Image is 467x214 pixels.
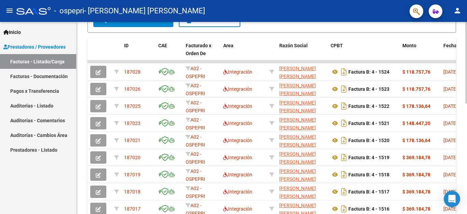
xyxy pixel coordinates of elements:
span: Inicio [3,28,21,36]
span: 187018 [124,189,141,194]
span: CPBT [331,43,343,48]
span: [PERSON_NAME] [PERSON_NAME] [279,168,316,182]
div: 27302892593 [279,65,325,79]
i: Descargar documento [339,169,348,180]
strong: Factura B: 4 - 1520 [348,138,389,143]
span: [DATE] [443,206,457,212]
span: 187021 [124,138,141,143]
span: A02 - OSPEPRI [186,151,205,165]
span: Monto [402,43,416,48]
datatable-header-cell: CAE [156,38,183,68]
div: 27302892593 [279,133,325,148]
div: 27302892593 [279,116,325,130]
div: 27302892593 [279,185,325,199]
span: Razón Social [279,43,308,48]
span: Buscar Comprobante [99,17,167,23]
strong: Factura B: 4 - 1516 [348,206,389,212]
span: Integración [223,189,252,194]
span: A02 - OSPEPRI [186,66,205,79]
span: [PERSON_NAME] [PERSON_NAME] [279,134,316,148]
span: - ospepri [54,3,84,18]
span: [PERSON_NAME] [PERSON_NAME] [279,66,316,79]
span: 187023 [124,121,141,126]
span: [DATE] [443,121,457,126]
strong: Factura B: 4 - 1522 [348,103,389,109]
datatable-header-cell: Facturado x Orden De [183,38,221,68]
span: Integración [223,155,252,160]
i: Descargar documento [339,118,348,129]
strong: Factura B: 4 - 1519 [348,155,389,160]
i: Descargar documento [339,152,348,163]
strong: $ 178.136,64 [402,138,430,143]
div: 27302892593 [279,150,325,165]
span: Integración [223,86,252,92]
div: 27302892593 [279,167,325,182]
span: Integración [223,206,252,212]
mat-icon: person [453,7,462,15]
datatable-header-cell: Razón Social [277,38,328,68]
i: Descargar documento [339,101,348,112]
strong: $ 178.136,64 [402,103,430,109]
strong: $ 369.184,78 [402,155,430,160]
mat-icon: menu [5,7,14,15]
span: Prestadores / Proveedores [3,43,66,51]
span: [DATE] [443,155,457,160]
strong: $ 118.757,76 [402,69,430,75]
span: - [PERSON_NAME] [PERSON_NAME] [84,3,205,18]
i: Descargar documento [339,135,348,146]
span: [PERSON_NAME] [PERSON_NAME] [279,151,316,165]
span: Integración [223,121,252,126]
i: Descargar documento [339,186,348,197]
strong: Factura B: 4 - 1521 [348,121,389,126]
span: 187028 [124,69,141,75]
span: Borrar Filtros [185,17,234,23]
span: CAE [158,43,167,48]
strong: $ 369.184,78 [402,172,430,177]
span: Facturado x Orden De [186,43,211,56]
span: A02 - OSPEPRI [186,100,205,113]
div: 27302892593 [279,82,325,96]
strong: Factura B: 4 - 1517 [348,189,389,194]
div: 27302892593 [279,99,325,113]
span: 187017 [124,206,141,212]
datatable-header-cell: Monto [400,38,441,68]
span: [PERSON_NAME] [PERSON_NAME] [279,83,316,96]
strong: $ 148.447,20 [402,121,430,126]
span: A02 - OSPEPRI [186,134,205,148]
i: Descargar documento [339,84,348,95]
span: [PERSON_NAME] [PERSON_NAME] [279,186,316,199]
span: [PERSON_NAME] [PERSON_NAME] [279,100,316,113]
span: [DATE] [443,103,457,109]
span: Integración [223,69,252,75]
span: A02 - OSPEPRI [186,186,205,199]
datatable-header-cell: ID [121,38,156,68]
span: Area [223,43,233,48]
div: Open Intercom Messenger [444,191,460,207]
span: [DATE] [443,189,457,194]
span: A02 - OSPEPRI [186,117,205,130]
strong: Factura B: 4 - 1524 [348,69,389,75]
span: A02 - OSPEPRI [186,83,205,96]
datatable-header-cell: Area [221,38,267,68]
span: ID [124,43,129,48]
span: 187019 [124,172,141,177]
span: 187020 [124,155,141,160]
strong: $ 118.757,76 [402,86,430,92]
strong: Factura B: 4 - 1523 [348,86,389,92]
span: [DATE] [443,69,457,75]
datatable-header-cell: CPBT [328,38,400,68]
span: 187025 [124,103,141,109]
strong: $ 369.184,78 [402,206,430,212]
i: Descargar documento [339,66,348,77]
span: 187026 [124,86,141,92]
span: [DATE] [443,86,457,92]
span: Integración [223,103,252,109]
strong: $ 369.184,78 [402,189,430,194]
span: A02 - OSPEPRI [186,168,205,182]
span: [DATE] [443,138,457,143]
strong: Factura B: 4 - 1518 [348,172,389,177]
span: [DATE] [443,172,457,177]
span: Integración [223,138,252,143]
span: Integración [223,172,252,177]
span: [PERSON_NAME] [PERSON_NAME] [279,117,316,130]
